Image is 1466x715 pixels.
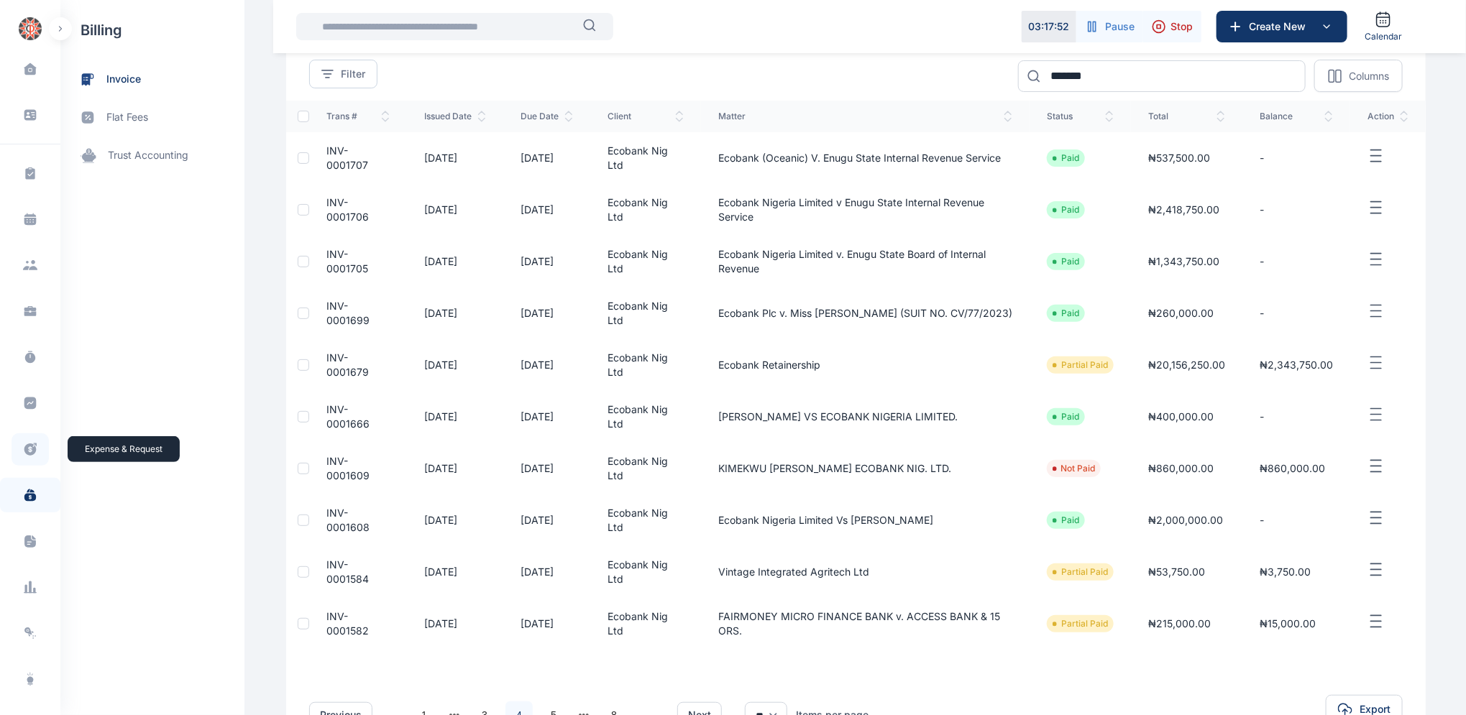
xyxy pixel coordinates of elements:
a: invoice [60,60,244,98]
td: Vintage Integrated Agritech Ltd [701,546,1030,598]
a: INV-0001679 [326,351,369,378]
span: ₦860,000.00 [1260,462,1325,474]
td: Ecobank Nigeria Limited v. Enugu State Board of Internal Revenue [701,236,1030,287]
button: Stop [1143,11,1201,42]
span: ₦2,000,000.00 [1148,514,1223,526]
span: - [1260,255,1264,267]
button: Pause [1076,11,1143,42]
span: client [608,111,684,122]
td: [DATE] [407,443,503,494]
span: Filter [341,67,365,81]
span: status [1047,111,1114,122]
a: flat fees [60,98,244,137]
td: Ecobank Nig Ltd [590,546,701,598]
td: [DATE] [503,236,590,287]
td: [DATE] [503,184,590,236]
span: ₦2,343,750.00 [1260,359,1333,371]
span: ₦260,000.00 [1148,307,1214,319]
li: Partial Paid [1053,618,1108,629]
span: ₦3,750.00 [1260,566,1311,578]
a: INV-0001699 [326,300,370,326]
span: balance [1260,111,1333,122]
td: FAIRMONEY MICRO FINANCE BANK v. ACCESS BANK & 15 ORS. [701,598,1030,650]
td: KIMEKWU [PERSON_NAME] ECOBANK NIG. LTD. [701,443,1030,494]
td: [DATE] [407,132,503,184]
td: [PERSON_NAME] VS ECOBANK NIGERIA LIMITED. [701,391,1030,443]
td: [DATE] [407,184,503,236]
td: [DATE] [407,236,503,287]
td: Ecobank Nig Ltd [590,443,701,494]
span: - [1260,307,1264,319]
span: invoice [106,72,141,87]
p: Columns [1349,69,1389,83]
td: [DATE] [407,339,503,391]
td: [DATE] [407,494,503,546]
span: ₦20,156,250.00 [1148,359,1225,371]
a: INV-0001666 [326,403,370,430]
li: Paid [1053,204,1079,216]
td: Ecobank (Oceanic) V. Enugu State Internal Revenue Service [701,132,1030,184]
td: Ecobank Nig Ltd [590,339,701,391]
a: INV-0001705 [326,248,368,275]
span: issued date [424,111,486,122]
span: Calendar [1365,31,1402,42]
span: ₦537,500.00 [1148,152,1210,164]
li: Partial Paid [1053,359,1108,371]
a: Calendar [1359,5,1408,48]
td: [DATE] [503,132,590,184]
a: INV-0001707 [326,144,368,171]
span: action [1367,111,1408,122]
td: Ecobank Nig Ltd [590,236,701,287]
li: Paid [1053,152,1079,164]
td: Ecobank Nigeria Limited v Enugu State Internal Revenue Service [701,184,1030,236]
td: [DATE] [503,443,590,494]
span: Matter [718,111,1012,122]
td: [DATE] [503,598,590,650]
li: Paid [1053,256,1079,267]
span: Create New [1243,19,1318,34]
span: - [1260,152,1264,164]
span: total [1148,111,1225,122]
span: Pause [1105,19,1135,34]
td: [DATE] [503,494,590,546]
span: ₦215,000.00 [1148,617,1211,629]
a: INV-0001582 [326,610,369,637]
p: 03 : 17 : 52 [1029,19,1070,34]
td: Ecobank Retainership [701,339,1030,391]
td: Ecobank Nig Ltd [590,287,701,339]
td: [DATE] [503,391,590,443]
td: Ecobank Nigeria Limited Vs [PERSON_NAME] [701,494,1030,546]
li: Paid [1053,308,1079,319]
span: flat fees [106,110,148,125]
li: Not Paid [1053,463,1095,474]
button: Create New [1217,11,1347,42]
span: - [1260,203,1264,216]
span: ₦15,000.00 [1260,617,1316,629]
td: Ecobank Nig Ltd [590,598,701,650]
span: ₦860,000.00 [1148,462,1214,474]
li: Paid [1053,411,1079,423]
span: - [1260,514,1264,526]
a: INV-0001706 [326,196,369,223]
td: [DATE] [407,391,503,443]
td: Ecobank Nig Ltd [590,184,701,236]
span: ₦1,343,750.00 [1148,255,1219,267]
td: Ecobank Nig Ltd [590,391,701,443]
td: [DATE] [503,287,590,339]
a: INV-0001584 [326,558,369,585]
a: INV-0001609 [326,455,370,481]
span: trust accounting [108,148,188,163]
button: Filter [309,60,377,88]
span: ₦400,000.00 [1148,410,1214,423]
span: - [1260,410,1264,423]
td: [DATE] [503,546,590,598]
span: ₦53,750.00 [1148,566,1205,578]
li: Paid [1053,515,1079,526]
